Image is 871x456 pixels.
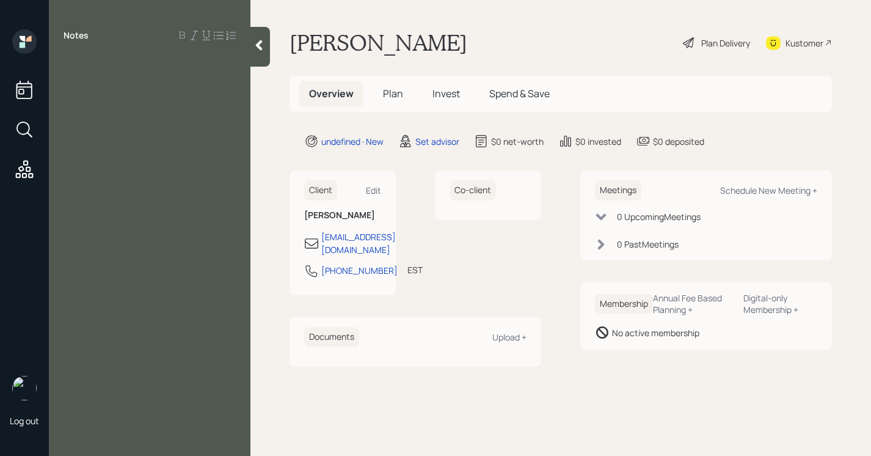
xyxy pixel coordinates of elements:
h6: Membership [595,294,653,314]
span: Spend & Save [489,87,550,100]
div: Plan Delivery [701,37,750,50]
div: Annual Fee Based Planning + [653,292,734,315]
div: 0 Upcoming Meeting s [617,210,701,223]
span: Overview [309,87,354,100]
div: No active membership [612,326,699,339]
h6: [PERSON_NAME] [304,210,381,221]
div: EST [407,263,423,276]
div: undefined · New [321,135,384,148]
div: Digital-only Membership + [743,292,817,315]
div: Edit [366,185,381,196]
div: Upload + [492,331,527,343]
div: [EMAIL_ADDRESS][DOMAIN_NAME] [321,230,396,256]
div: Schedule New Meeting + [720,185,817,196]
div: $0 deposited [653,135,704,148]
div: $0 invested [575,135,621,148]
h6: Meetings [595,180,641,200]
span: Invest [432,87,460,100]
h6: Documents [304,327,359,347]
h6: Co-client [450,180,496,200]
div: $0 net-worth [491,135,544,148]
img: retirable_logo.png [12,376,37,400]
div: Log out [10,415,39,427]
div: [PHONE_NUMBER] [321,264,398,277]
label: Notes [64,29,89,42]
span: Plan [383,87,403,100]
div: Set advisor [415,135,459,148]
h1: [PERSON_NAME] [290,29,467,56]
div: 0 Past Meeting s [617,238,679,251]
div: Kustomer [785,37,823,50]
h6: Client [304,180,337,200]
